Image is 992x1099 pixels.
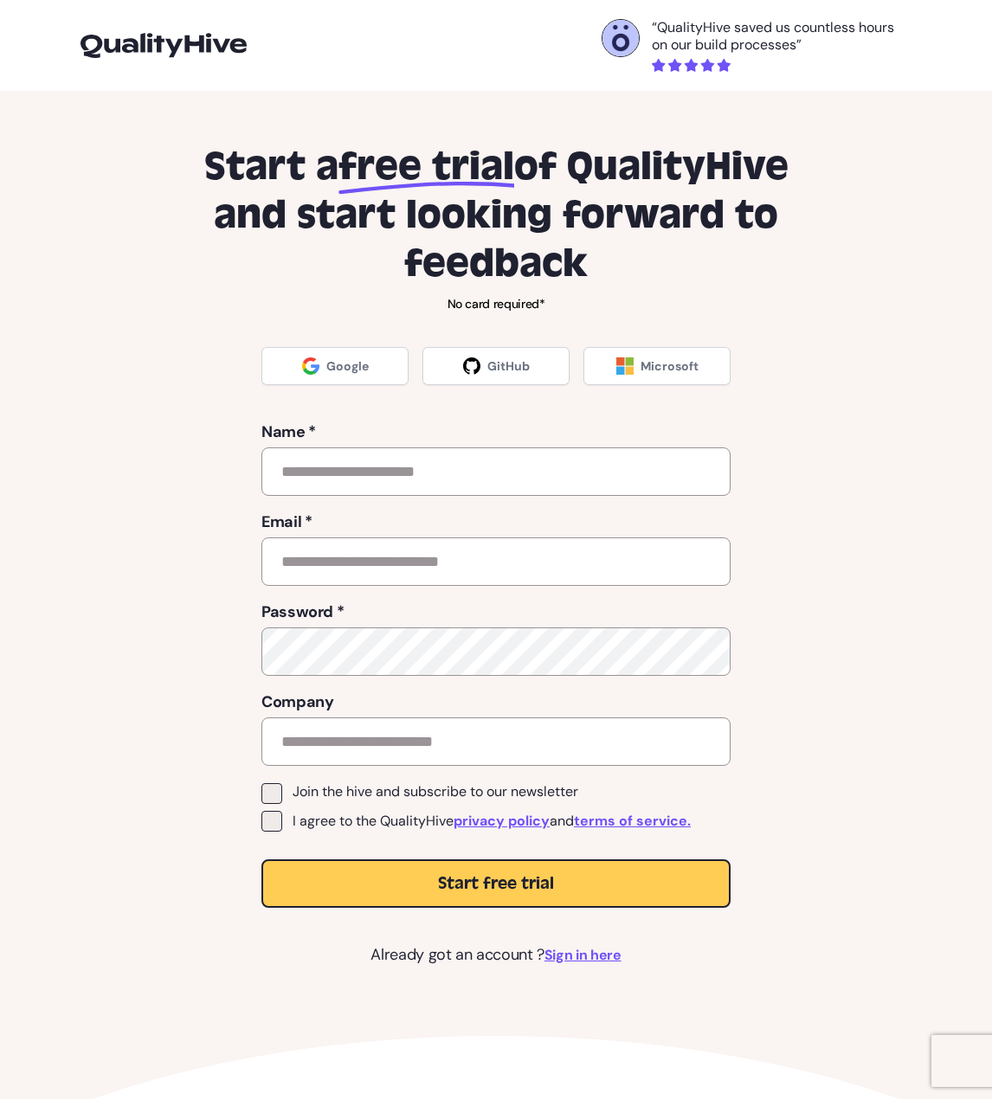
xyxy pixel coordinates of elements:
[261,510,731,534] label: Email *
[177,295,815,312] p: No card required*
[293,811,691,832] span: I agree to the QualityHive and
[204,143,338,191] span: Start a
[81,33,247,57] img: logo-icon
[641,357,699,375] span: Microsoft
[261,690,731,714] label: Company
[544,945,622,966] a: Sign in here
[261,600,731,624] label: Password *
[438,871,554,896] span: Start free trial
[583,347,731,385] a: Microsoft
[454,811,550,832] a: privacy policy
[487,357,530,375] span: GitHub
[338,143,514,191] span: free trial
[574,811,691,832] a: terms of service.
[652,19,911,54] p: “QualityHive saved us countless hours on our build processes”
[326,357,369,375] span: Google
[261,859,731,908] button: Start free trial
[293,783,578,800] span: Join the hive and subscribe to our newsletter
[214,143,789,288] span: of QualityHive and start looking forward to feedback
[422,347,570,385] a: GitHub
[602,20,639,56] img: Otelli Design
[261,420,731,444] label: Name *
[261,942,731,967] p: Already got an account ?
[261,347,409,385] a: Google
